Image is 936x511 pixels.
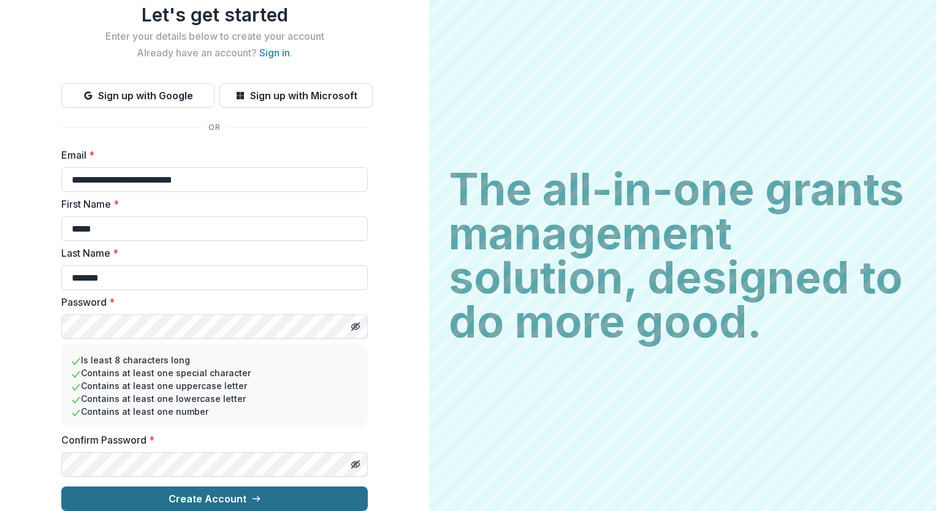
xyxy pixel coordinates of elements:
[61,197,360,211] label: First Name
[61,295,360,309] label: Password
[71,366,358,379] li: Contains at least one special character
[71,405,358,418] li: Contains at least one number
[61,4,368,26] h1: Let's get started
[61,246,360,260] label: Last Name
[71,392,358,405] li: Contains at least one lowercase letter
[71,379,358,392] li: Contains at least one uppercase letter
[61,47,368,59] h2: Already have an account? .
[61,148,360,162] label: Email
[71,354,358,366] li: Is least 8 characters long
[346,455,365,474] button: Toggle password visibility
[219,83,373,108] button: Sign up with Microsoft
[61,486,368,511] button: Create Account
[61,31,368,42] h2: Enter your details below to create your account
[61,433,360,447] label: Confirm Password
[61,83,215,108] button: Sign up with Google
[346,317,365,336] button: Toggle password visibility
[259,47,290,59] a: Sign in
